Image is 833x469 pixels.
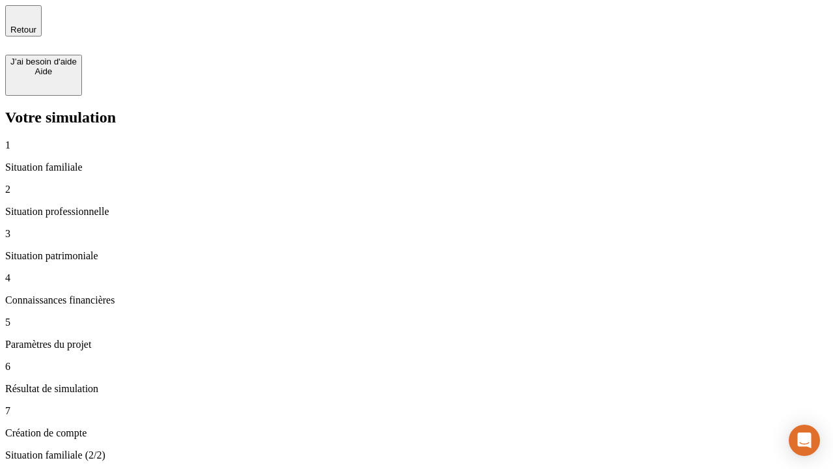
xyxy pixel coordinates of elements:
[5,162,828,173] p: Situation familiale
[5,5,42,36] button: Retour
[5,272,828,284] p: 4
[10,57,77,66] div: J’ai besoin d'aide
[5,139,828,151] p: 1
[5,206,828,218] p: Situation professionnelle
[5,339,828,350] p: Paramètres du projet
[5,317,828,328] p: 5
[5,361,828,373] p: 6
[5,294,828,306] p: Connaissances financières
[5,228,828,240] p: 3
[5,184,828,195] p: 2
[5,383,828,395] p: Résultat de simulation
[5,55,82,96] button: J’ai besoin d'aideAide
[5,427,828,439] p: Création de compte
[10,25,36,35] span: Retour
[5,449,828,461] p: Situation familiale (2/2)
[5,405,828,417] p: 7
[10,66,77,76] div: Aide
[5,109,828,126] h2: Votre simulation
[5,250,828,262] p: Situation patrimoniale
[789,425,820,456] div: Open Intercom Messenger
